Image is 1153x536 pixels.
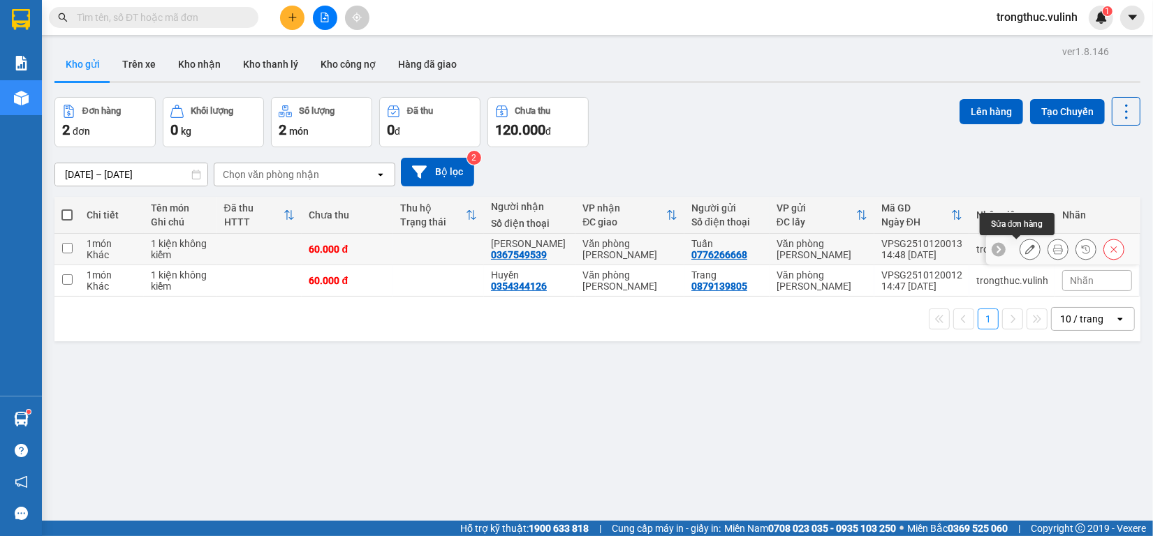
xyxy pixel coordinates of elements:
[1095,11,1108,24] img: icon-new-feature
[582,238,677,260] div: Văn phòng [PERSON_NAME]
[387,121,395,138] span: 0
[1126,11,1139,24] span: caret-down
[87,238,137,249] div: 1 món
[280,6,304,30] button: plus
[1070,275,1094,286] span: Nhãn
[976,209,1048,221] div: Nhân viên
[874,197,969,234] th: Toggle SortBy
[582,216,666,228] div: ĐC giao
[87,269,137,281] div: 1 món
[1120,6,1145,30] button: caret-down
[1105,6,1110,16] span: 1
[87,209,137,221] div: Chi tiết
[14,91,29,105] img: warehouse-icon
[87,249,137,260] div: Khác
[170,121,178,138] span: 0
[73,126,90,137] span: đơn
[691,216,763,228] div: Số điện thoại
[6,31,266,101] li: E11, Đường số 8, Khu dân cư Nông [GEOGRAPHIC_DATA], Kv.[GEOGRAPHIC_DATA], [GEOGRAPHIC_DATA]
[224,202,284,214] div: Đã thu
[691,281,747,292] div: 0879139805
[881,269,962,281] div: VPSG2510120012
[777,238,867,260] div: Văn phòng [PERSON_NAME]
[15,475,28,489] span: notification
[15,444,28,457] span: question-circle
[80,9,198,27] b: [PERSON_NAME]
[58,13,68,22] span: search
[467,151,481,165] sup: 2
[232,47,309,81] button: Kho thanh lý
[1018,521,1020,536] span: |
[379,97,480,147] button: Đã thu0đ
[1075,523,1085,533] span: copyright
[691,249,747,260] div: 0776266668
[163,97,264,147] button: Khối lượng0kg
[491,269,568,281] div: Huyền
[976,244,1048,255] div: trongthuc.vulinh
[191,106,233,116] div: Khối lượng
[1030,99,1105,124] button: Tạo Chuyến
[27,410,31,414] sup: 1
[978,308,999,329] button: 1
[309,209,385,221] div: Chưa thu
[491,218,568,229] div: Số điện thoại
[401,158,474,186] button: Bộ lọc
[460,521,589,536] span: Hỗ trợ kỹ thuật:
[14,56,29,70] img: solution-icon
[151,216,210,228] div: Ghi chú
[62,121,70,138] span: 2
[899,526,904,531] span: ⚪️
[1115,313,1126,325] svg: open
[881,249,962,260] div: 14:48 [DATE]
[545,126,551,137] span: đ
[151,202,210,214] div: Tên món
[575,197,684,234] th: Toggle SortBy
[777,216,856,228] div: ĐC lấy
[320,13,330,22] span: file-add
[309,244,385,255] div: 60.000 đ
[582,202,666,214] div: VP nhận
[167,47,232,81] button: Kho nhận
[223,167,319,181] div: Chọn văn phòng nhận
[14,412,29,426] img: warehouse-icon
[345,6,369,30] button: aim
[375,169,386,180] svg: open
[985,8,1089,26] span: trongthuc.vulinh
[980,213,1055,235] div: Sửa đơn hàng
[12,9,30,30] img: logo-vxr
[515,106,551,116] div: Chưa thu
[881,281,962,292] div: 14:47 [DATE]
[6,103,17,114] span: phone
[288,13,298,22] span: plus
[777,269,867,292] div: Văn phòng [PERSON_NAME]
[1062,209,1132,221] div: Nhãn
[15,507,28,520] span: message
[393,197,484,234] th: Toggle SortBy
[612,521,721,536] span: Cung cấp máy in - giấy in:
[224,216,284,228] div: HTTT
[309,275,385,286] div: 60.000 đ
[279,121,286,138] span: 2
[599,521,601,536] span: |
[387,47,468,81] button: Hàng đã giao
[289,126,309,137] span: món
[299,106,335,116] div: Số lượng
[881,216,951,228] div: Ngày ĐH
[770,197,874,234] th: Toggle SortBy
[495,121,545,138] span: 120.000
[80,33,91,45] span: environment
[55,163,207,186] input: Select a date range.
[976,275,1048,286] div: trongthuc.vulinh
[1060,312,1103,326] div: 10 / trang
[400,216,466,228] div: Trạng thái
[881,202,951,214] div: Mã GD
[881,238,962,249] div: VPSG2510120013
[111,47,167,81] button: Trên xe
[54,47,111,81] button: Kho gửi
[487,97,589,147] button: Chưa thu120.000đ
[1062,44,1109,59] div: ver 1.8.146
[1103,6,1112,16] sup: 1
[309,47,387,81] button: Kho công nợ
[529,523,589,534] strong: 1900 633 818
[82,106,121,116] div: Đơn hàng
